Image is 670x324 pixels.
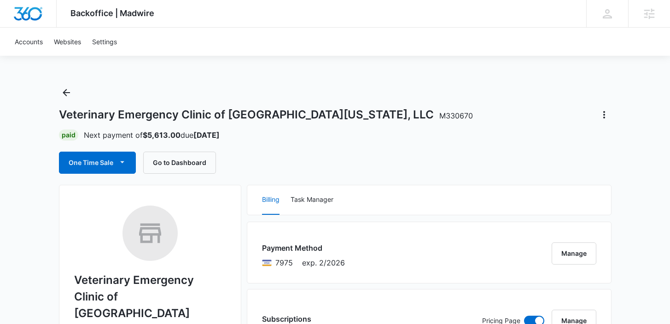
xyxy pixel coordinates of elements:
[143,152,216,174] button: Go to Dashboard
[439,111,473,120] span: M330670
[59,152,136,174] button: One Time Sale
[275,257,293,268] span: Visa ending with
[9,28,48,56] a: Accounts
[87,28,122,56] a: Settings
[597,107,612,122] button: Actions
[48,28,87,56] a: Websites
[291,185,333,215] button: Task Manager
[59,108,473,122] h1: Veterinary Emergency Clinic of [GEOGRAPHIC_DATA][US_STATE], LLC
[552,242,596,265] button: Manage
[193,130,220,140] strong: [DATE]
[59,85,74,100] button: Back
[84,130,220,141] p: Next payment of due
[262,242,345,253] h3: Payment Method
[70,8,154,18] span: Backoffice | Madwire
[143,130,181,140] strong: $5,613.00
[302,257,345,268] span: exp. 2/2026
[59,130,78,141] div: Paid
[262,185,280,215] button: Billing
